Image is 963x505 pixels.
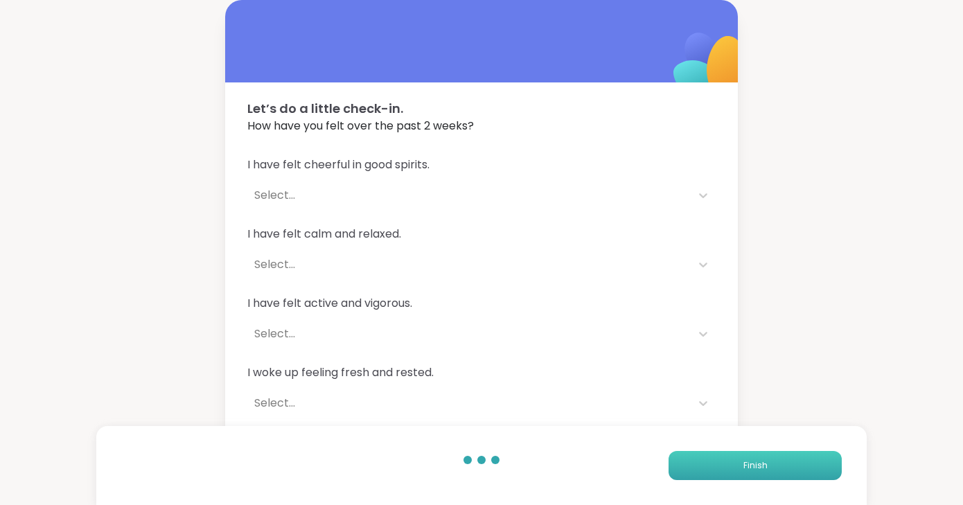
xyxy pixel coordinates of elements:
[247,364,716,381] span: I woke up feeling fresh and rested.
[254,187,684,204] div: Select...
[247,295,716,312] span: I have felt active and vigorous.
[247,99,716,118] span: Let’s do a little check-in.
[247,157,716,173] span: I have felt cheerful in good spirits.
[669,451,842,480] button: Finish
[247,118,716,134] span: How have you felt over the past 2 weeks?
[247,226,716,242] span: I have felt calm and relaxed.
[254,395,684,411] div: Select...
[254,326,684,342] div: Select...
[254,256,684,273] div: Select...
[743,459,768,472] span: Finish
